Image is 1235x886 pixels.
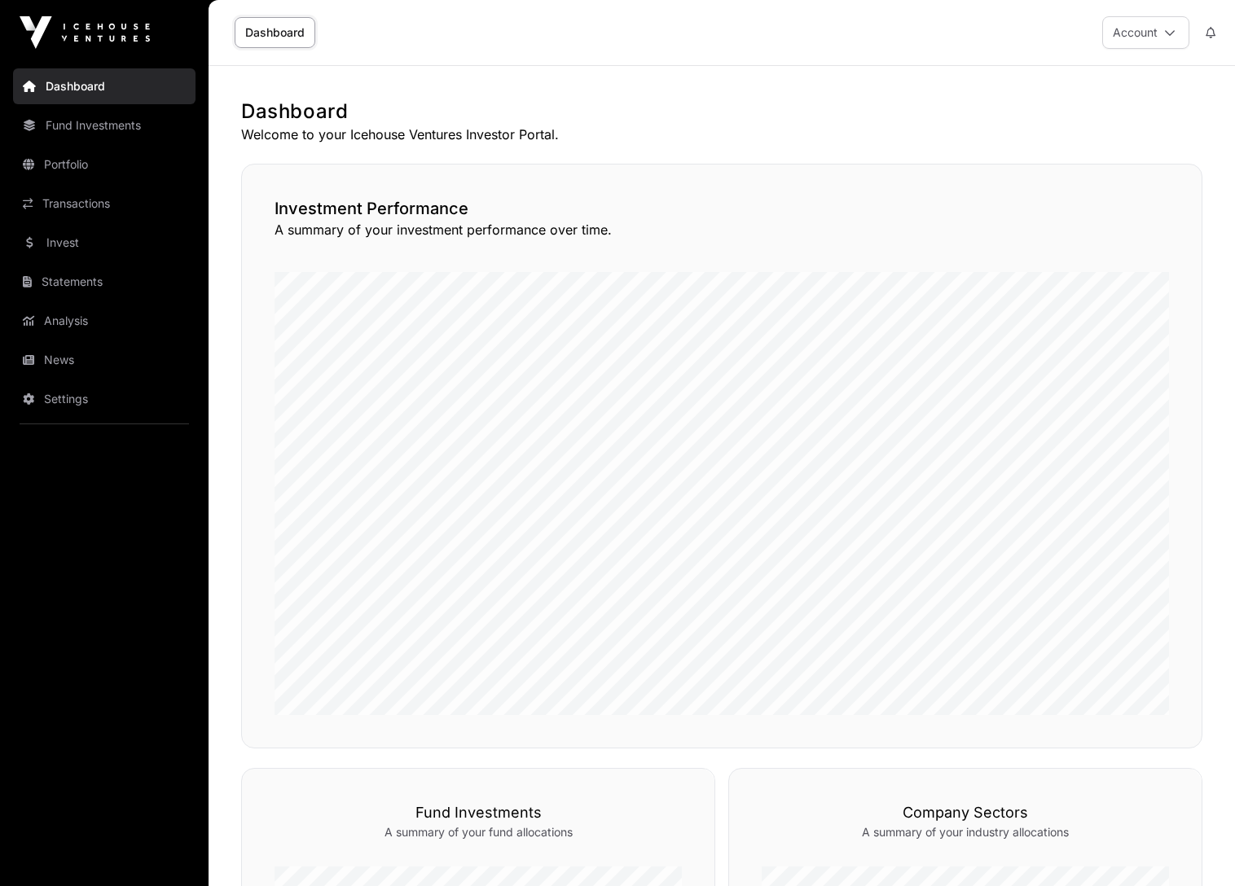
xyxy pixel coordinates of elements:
a: Statements [13,264,196,300]
a: Settings [13,381,196,417]
h3: Fund Investments [275,801,682,824]
a: Analysis [13,303,196,339]
a: Invest [13,225,196,261]
h2: Investment Performance [275,197,1169,220]
p: A summary of your fund allocations [275,824,682,840]
p: A summary of your industry allocations [762,824,1169,840]
a: Portfolio [13,147,196,182]
h1: Dashboard [241,99,1202,125]
a: News [13,342,196,378]
a: Transactions [13,186,196,221]
button: Account [1102,16,1189,49]
p: Welcome to your Icehouse Ventures Investor Portal. [241,125,1202,144]
h3: Company Sectors [762,801,1169,824]
img: Icehouse Ventures Logo [20,16,150,49]
p: A summary of your investment performance over time. [275,220,1169,239]
a: Dashboard [235,17,315,48]
a: Fund Investments [13,107,196,143]
a: Dashboard [13,68,196,104]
